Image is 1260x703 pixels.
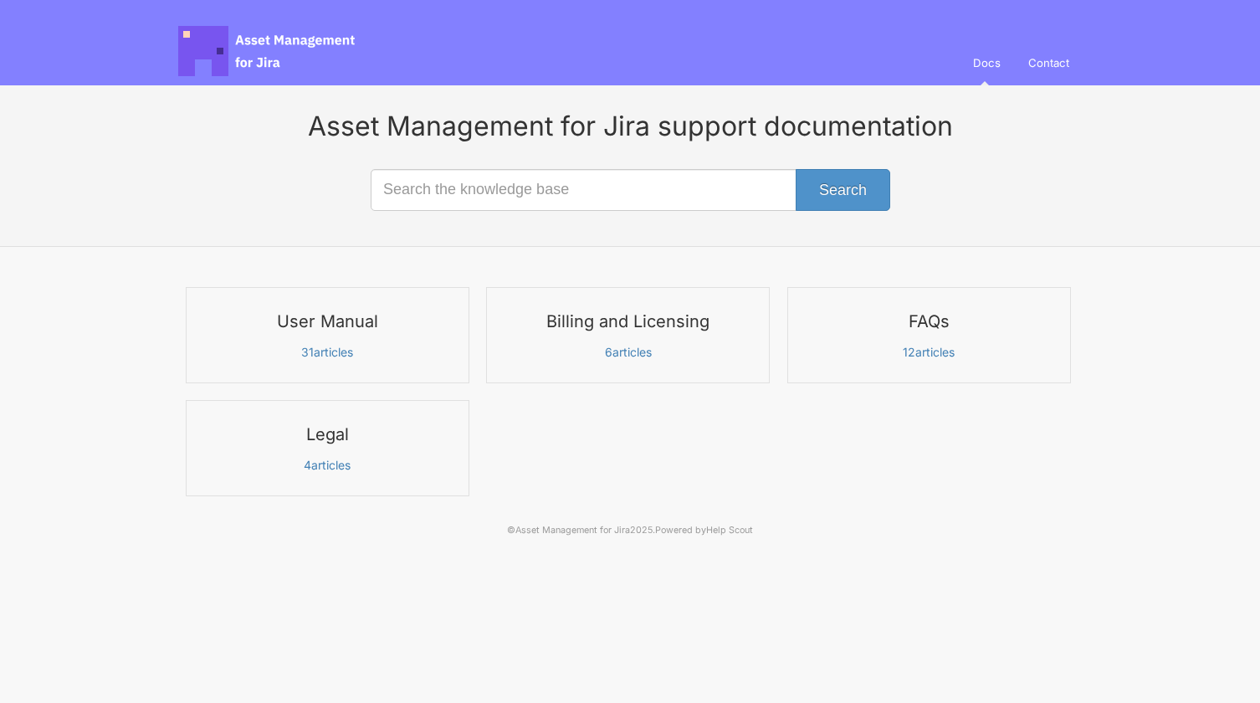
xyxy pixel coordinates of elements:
[304,345,315,359] span: 31
[197,423,458,445] h3: Legal
[905,345,916,359] span: 12
[1018,40,1082,85] a: Contact
[197,458,458,473] p: articles
[497,310,759,332] h3: Billing and Licensing
[653,525,746,536] span: Powered by
[787,287,1071,383] a: FAQs 12articles
[966,40,1016,85] a: Docs
[186,287,469,383] a: User Manual 31articles
[197,345,458,360] p: articles
[486,287,770,383] a: Billing and Licensing 6articles
[305,458,313,472] span: 4
[607,345,613,359] span: 6
[798,310,1060,332] h3: FAQs
[796,169,890,211] button: Search
[186,400,469,496] a: Legal 4articles
[522,525,630,536] a: Asset Management for Jira
[497,345,759,360] p: articles
[819,182,867,198] span: Search
[178,523,1082,538] p: © 2025.
[178,26,357,76] span: Asset Management for Jira Docs
[371,169,889,211] input: Search the knowledge base
[702,525,746,536] a: Help Scout
[798,345,1060,360] p: articles
[197,310,458,332] h3: User Manual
